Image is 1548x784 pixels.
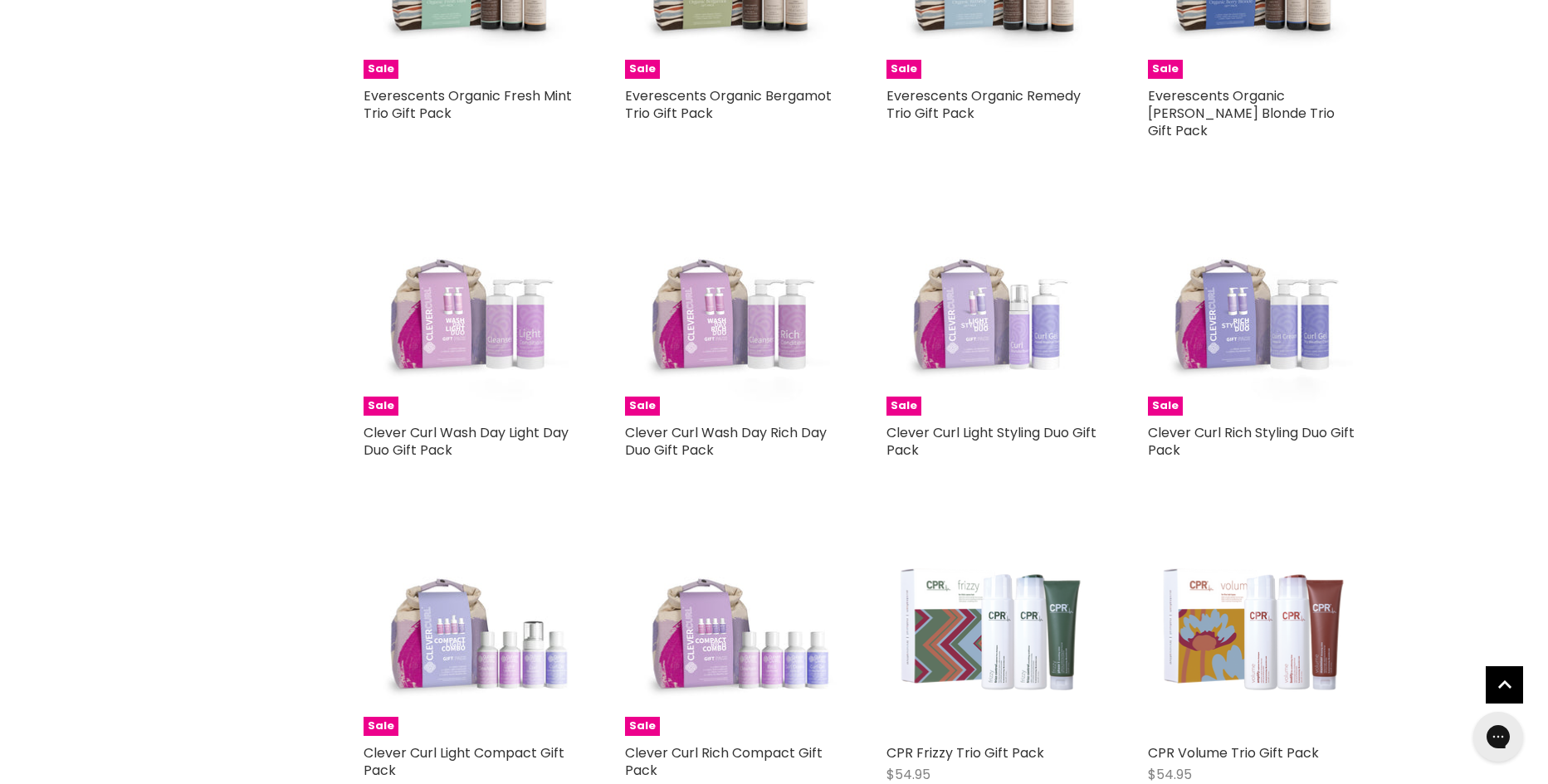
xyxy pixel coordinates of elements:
[625,60,660,79] span: Sale
[364,743,564,780] a: Clever Curl Light Compact Gift Pack
[1465,706,1531,767] iframe: Gorgias live chat messenger
[1148,60,1183,79] span: Sale
[1148,423,1355,460] a: Clever Curl Rich Styling Duo Gift Pack
[625,524,837,736] a: Clever Curl Rich Compact Gift PackSale
[364,717,398,736] span: Sale
[364,423,569,460] a: Clever Curl Wash Day Light Day Duo Gift Pack
[625,204,837,416] img: Clever Curl Wash Day Rich Day Duo Gift Pack
[1148,86,1335,140] a: Everescents Organic [PERSON_NAME] Blonde Trio Gift Pack
[625,204,837,416] a: Clever Curl Wash Day Rich Day Duo Gift PackSale
[886,765,930,784] span: $54.95
[625,524,837,736] img: Clever Curl Rich Compact Gift Pack
[1148,765,1192,784] span: $54.95
[364,397,398,416] span: Sale
[364,60,398,79] span: Sale
[886,423,1096,460] a: Clever Curl Light Styling Duo Gift Pack
[886,86,1081,123] a: Everescents Organic Remedy Trio Gift Pack
[1148,743,1319,762] a: CPR Volume Trio Gift Pack
[625,717,660,736] span: Sale
[886,204,1098,416] img: Clever Curl Light Styling Duo Gift Pack
[364,524,575,736] img: Clever Curl Light Compact Gift Pack
[625,397,660,416] span: Sale
[886,397,921,416] span: Sale
[886,204,1098,416] a: Clever Curl Light Styling Duo Gift PackSale
[364,86,572,123] a: Everescents Organic Fresh Mint Trio Gift Pack
[1148,397,1183,416] span: Sale
[364,524,575,736] a: Clever Curl Light Compact Gift PackSale
[364,204,575,416] a: Clever Curl Wash Day Light Day Duo Gift PackSale
[1148,524,1360,736] img: CPR Volume Trio Gift Pack
[625,743,823,780] a: Clever Curl Rich Compact Gift Pack
[625,86,832,123] a: Everescents Organic Bergamot Trio Gift Pack
[1148,204,1360,416] img: Clever Curl Rich Styling Duo Gift Pack
[625,423,827,460] a: Clever Curl Wash Day Rich Day Duo Gift Pack
[886,743,1044,762] a: CPR Frizzy Trio Gift Pack
[364,204,575,416] img: Clever Curl Wash Day Light Day Duo Gift Pack
[886,60,921,79] span: Sale
[886,524,1098,736] img: CPR Frizzy Trio Gift Pack
[1148,204,1360,416] a: Clever Curl Rich Styling Duo Gift PackSale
